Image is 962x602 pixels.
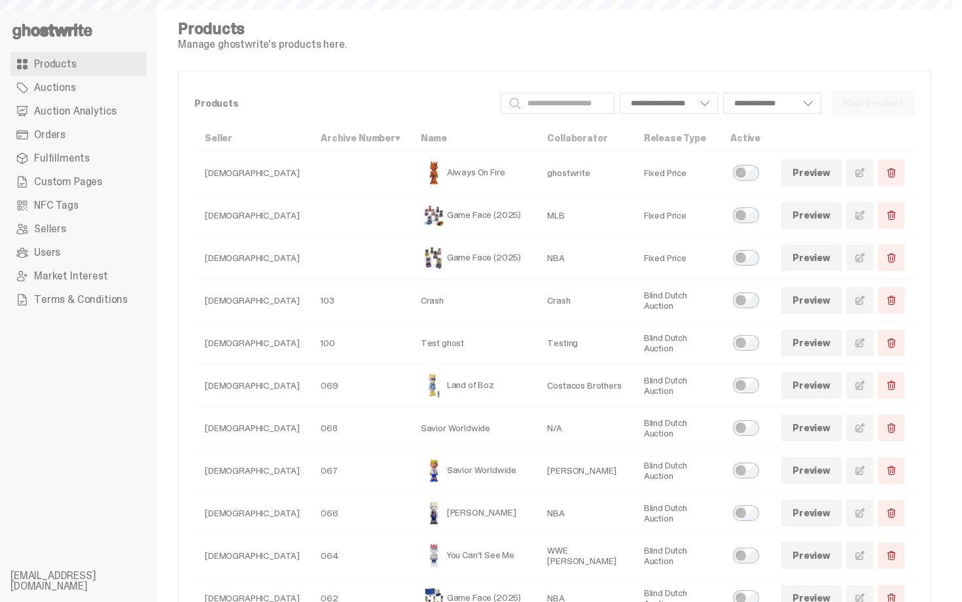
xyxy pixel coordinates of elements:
span: Auctions [34,82,76,93]
td: Blind Dutch Auction [633,364,720,407]
a: Custom Pages [10,170,147,194]
td: Blind Dutch Auction [633,492,720,535]
td: NBA [537,492,633,535]
td: Savior Worldwide [410,407,537,450]
td: 066 [310,492,410,535]
span: ▾ [395,132,400,144]
td: Game Face (2025) [410,237,537,279]
td: Fixed Price [633,237,720,279]
span: NFC Tags [34,200,79,211]
td: WWE [PERSON_NAME] [537,535,633,577]
td: 067 [310,450,410,492]
button: Delete Product [878,372,904,398]
a: Preview [781,500,842,526]
span: Users [34,247,60,258]
td: [DEMOGRAPHIC_DATA] [194,407,310,450]
td: Blind Dutch Auction [633,535,720,577]
a: Auctions [10,76,147,99]
a: Preview [781,287,842,313]
img: Eminem [421,500,447,526]
a: Preview [781,160,842,186]
td: N/A [537,407,633,450]
a: Active [730,132,760,144]
td: [DEMOGRAPHIC_DATA] [194,535,310,577]
th: Collaborator [537,125,633,152]
td: [DEMOGRAPHIC_DATA] [194,322,310,364]
span: Auction Analytics [34,106,116,116]
a: Archive Number▾ [321,132,400,144]
h4: Products [178,21,347,37]
td: NBA [537,237,633,279]
span: Custom Pages [34,177,102,187]
span: Sellers [34,224,66,234]
td: Test ghost [410,322,537,364]
td: Testing [537,322,633,364]
td: Blind Dutch Auction [633,407,720,450]
td: 069 [310,364,410,407]
td: Savior Worldwide [410,450,537,492]
td: Blind Dutch Auction [633,322,720,364]
button: Delete Product [878,245,904,271]
td: [DEMOGRAPHIC_DATA] [194,364,310,407]
td: [PERSON_NAME] [410,492,537,535]
a: Fulfillments [10,147,147,170]
button: Delete Product [878,500,904,526]
span: Orders [34,130,65,140]
th: Release Type [633,125,720,152]
a: Preview [781,542,842,569]
button: Delete Product [878,287,904,313]
button: Delete Product [878,457,904,484]
td: Costacos Brothers [537,364,633,407]
td: [PERSON_NAME] [537,450,633,492]
a: Preview [781,202,842,228]
a: NFC Tags [10,194,147,217]
img: Game Face (2025) [421,245,447,271]
a: Terms & Conditions [10,288,147,311]
td: 064 [310,535,410,577]
td: [DEMOGRAPHIC_DATA] [194,237,310,279]
span: Terms & Conditions [34,294,128,305]
img: Game Face (2025) [421,202,447,228]
img: Savior Worldwide [421,457,447,484]
button: Delete Product [878,542,904,569]
a: Users [10,241,147,264]
img: Always On Fire [421,160,447,186]
button: Delete Product [878,415,904,441]
td: ghostwrite [537,152,633,194]
td: [DEMOGRAPHIC_DATA] [194,450,310,492]
th: Seller [194,125,310,152]
a: Orders [10,123,147,147]
td: Crash [410,279,537,322]
td: Land of Boz [410,364,537,407]
td: Fixed Price [633,194,720,237]
p: Manage ghostwrite's products here. [178,39,347,50]
td: 103 [310,279,410,322]
a: Auction Analytics [10,99,147,123]
td: Blind Dutch Auction [633,450,720,492]
button: Delete Product [878,330,904,356]
td: Game Face (2025) [410,194,537,237]
a: Preview [781,457,842,484]
img: Land of Boz [421,372,447,398]
td: [DEMOGRAPHIC_DATA] [194,194,310,237]
a: Products [10,52,147,76]
a: Preview [781,330,842,356]
td: [DEMOGRAPHIC_DATA] [194,492,310,535]
td: 100 [310,322,410,364]
td: [DEMOGRAPHIC_DATA] [194,152,310,194]
td: Crash [537,279,633,322]
button: Delete Product [878,202,904,228]
td: Blind Dutch Auction [633,279,720,322]
th: Name [410,125,537,152]
td: 068 [310,407,410,450]
span: Fulfillments [34,153,90,164]
td: [DEMOGRAPHIC_DATA] [194,279,310,322]
td: Always On Fire [410,152,537,194]
p: Products [194,99,490,108]
a: Sellers [10,217,147,241]
a: Preview [781,245,842,271]
td: You Can't See Me [410,535,537,577]
a: Preview [781,415,842,441]
a: Preview [781,372,842,398]
span: Market Interest [34,271,108,281]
